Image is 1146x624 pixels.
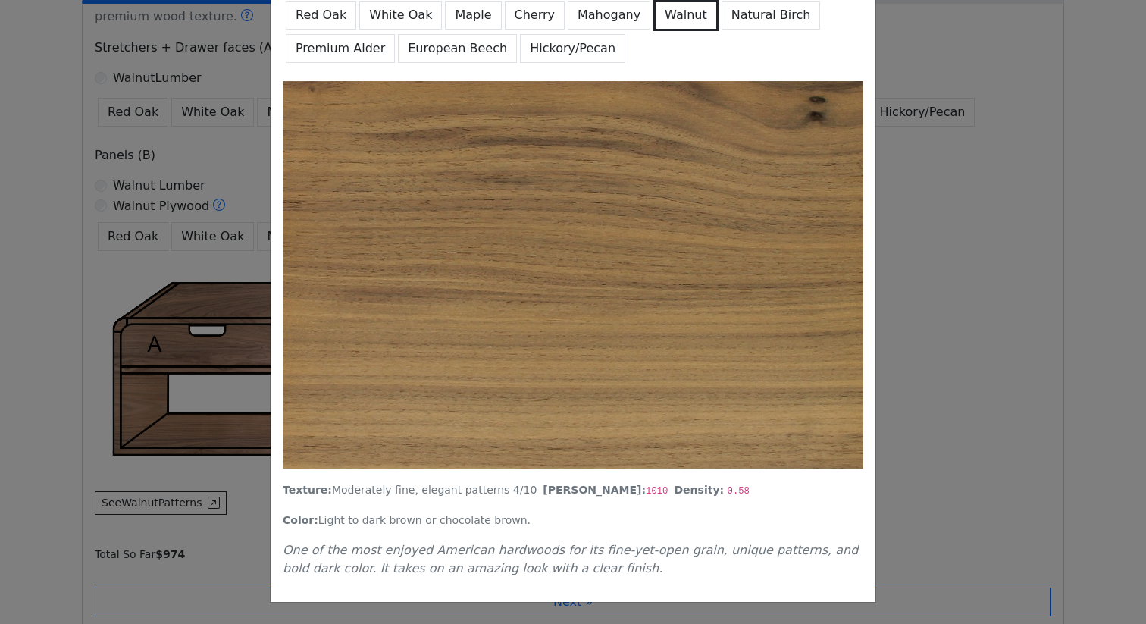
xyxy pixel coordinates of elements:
code: 1010 [646,486,668,497]
code: 0.58 [728,486,750,497]
button: Hickory/Pecan [520,34,625,63]
b: [PERSON_NAME]: [543,484,646,496]
img: Walnut [283,81,863,469]
small: Light to dark brown or chocolate brown. [283,514,531,526]
i: One of the most enjoyed American hardwoods for its fine-yet-open grain, unique patterns, and bold... [283,543,858,575]
button: Maple [445,1,501,30]
b: Texture: [283,484,332,496]
button: Cherry [505,1,565,30]
button: Premium Alder [286,34,395,63]
small: Moderately fine, elegant patterns 4/10 [283,484,537,496]
button: European Beech [398,34,517,63]
button: Red Oak [286,1,356,30]
button: Mahogany [568,1,650,30]
button: Natural Birch [722,1,821,30]
button: White Oak [359,1,442,30]
b: Color: [283,514,318,526]
b: Density: [674,484,724,496]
